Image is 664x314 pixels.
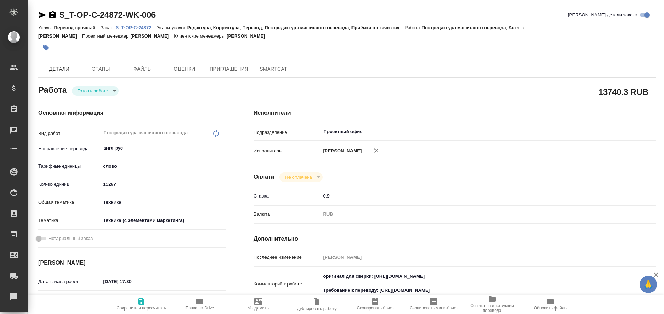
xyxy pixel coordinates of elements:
[38,278,101,285] p: Дата начала работ
[59,10,156,19] a: S_T-OP-C-24872-WK-006
[321,271,623,296] textarea: оригинал для сверки: [URL][DOMAIN_NAME] Требование к переводу: [URL][DOMAIN_NAME]
[410,306,457,311] span: Скопировать мини-бриф
[38,83,67,96] h2: Работа
[404,295,463,314] button: Скопировать мини-бриф
[346,295,404,314] button: Скопировать бриф
[210,65,248,73] span: Приглашения
[254,193,321,200] p: Ставка
[117,306,166,311] span: Сохранить и пересчитать
[568,11,637,18] span: [PERSON_NAME] детали заказа
[254,254,321,261] p: Последнее изменение
[405,25,422,30] p: Работа
[187,25,405,30] p: Редактура, Корректура, Перевод, Постредактура машинного перевода, Приёмка по качеству
[248,306,269,311] span: Уведомить
[254,281,321,288] p: Комментарий к работе
[321,252,623,262] input: Пустое поле
[126,65,159,73] span: Файлы
[157,25,187,30] p: Этапы услуги
[72,86,119,96] div: Готов к работе
[321,208,623,220] div: RUB
[101,215,226,226] div: Техника (с элементами маркетинга)
[254,109,656,117] h4: Исполнители
[38,259,226,267] h4: [PERSON_NAME]
[321,191,623,201] input: ✎ Введи что-нибудь
[38,217,101,224] p: Тематика
[254,147,321,154] p: Исполнитель
[101,179,226,189] input: ✎ Введи что-нибудь
[254,129,321,136] p: Подразделение
[229,295,287,314] button: Уведомить
[222,147,223,149] button: Open
[84,65,118,73] span: Этапы
[38,25,54,30] p: Услуга
[76,88,110,94] button: Готов к работе
[112,295,171,314] button: Сохранить и пересчитать
[38,199,101,206] p: Общая тематика
[640,276,657,293] button: 🙏
[38,130,101,137] p: Вид работ
[619,131,620,132] button: Open
[297,306,337,311] span: Дублировать работу
[254,211,321,218] p: Валюта
[521,295,580,314] button: Обновить файлы
[534,306,568,311] span: Обновить файлы
[171,295,229,314] button: Папка на Drive
[254,235,656,243] h4: Дополнительно
[257,65,290,73] span: SmartCat
[38,11,47,19] button: Скопировать ссылку для ЯМессенджера
[116,25,156,30] p: S_T-OP-C-24872
[279,172,322,182] div: Готов к работе
[130,33,174,39] p: [PERSON_NAME]
[42,65,76,73] span: Детали
[168,65,201,73] span: Оценки
[101,160,226,172] div: слово
[101,25,116,30] p: Заказ:
[116,24,156,30] a: S_T-OP-C-24872
[38,40,54,55] button: Добавить тэг
[54,25,101,30] p: Перевод срочный
[48,11,57,19] button: Скопировать ссылку
[101,276,162,287] input: ✎ Введи что-нибудь
[38,145,101,152] p: Направление перевода
[185,306,214,311] span: Папка на Drive
[38,163,101,170] p: Тарифные единицы
[321,147,362,154] p: [PERSON_NAME]
[101,196,226,208] div: Техника
[38,109,226,117] h4: Основная информация
[467,303,517,313] span: Ссылка на инструкции перевода
[599,86,648,98] h2: 13740.3 RUB
[82,33,130,39] p: Проектный менеджер
[254,173,274,181] h4: Оплата
[463,295,521,314] button: Ссылка на инструкции перевода
[357,306,393,311] span: Скопировать бриф
[283,174,314,180] button: Не оплачена
[287,295,346,314] button: Дублировать работу
[38,181,101,188] p: Кол-во единиц
[227,33,270,39] p: [PERSON_NAME]
[48,235,93,242] span: Нотариальный заказ
[369,143,384,158] button: Удалить исполнителя
[174,33,227,39] p: Клиентские менеджеры
[642,277,654,292] span: 🙏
